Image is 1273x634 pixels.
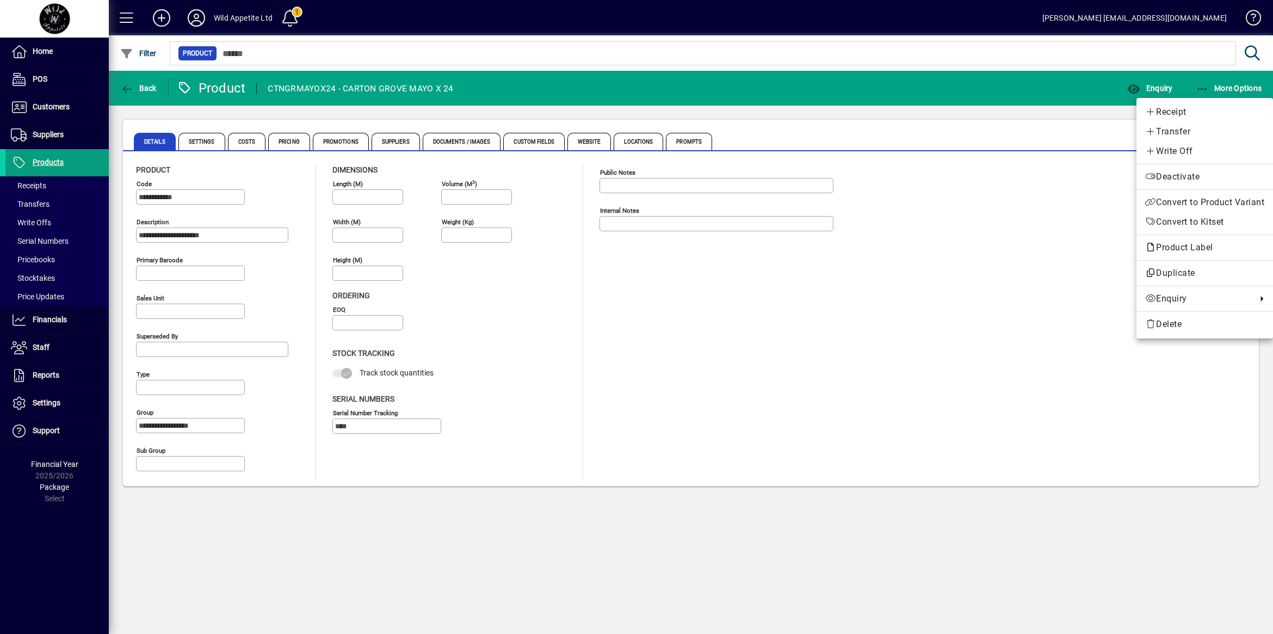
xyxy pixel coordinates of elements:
span: Enquiry [1145,292,1251,305]
span: Duplicate [1145,267,1264,280]
span: Write Off [1145,145,1264,158]
span: Delete [1145,318,1264,331]
span: Convert to Product Variant [1145,196,1264,209]
span: Convert to Kitset [1145,216,1264,229]
button: Deactivate product [1136,167,1273,187]
span: Receipt [1145,106,1264,119]
span: Deactivate [1145,170,1264,183]
span: Transfer [1145,125,1264,138]
span: Product Label [1145,242,1219,253]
